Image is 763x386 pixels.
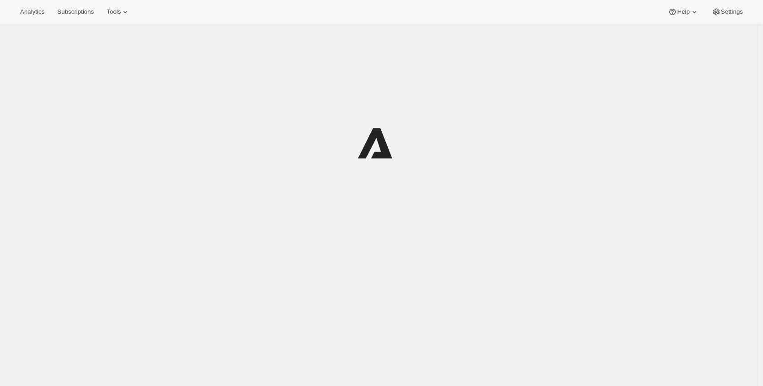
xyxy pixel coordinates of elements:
button: Analytics [15,5,50,18]
button: Tools [101,5,135,18]
span: Settings [721,8,743,16]
span: Analytics [20,8,44,16]
span: Tools [107,8,121,16]
button: Subscriptions [52,5,99,18]
button: Settings [706,5,748,18]
button: Help [662,5,704,18]
span: Help [677,8,689,16]
span: Subscriptions [57,8,94,16]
